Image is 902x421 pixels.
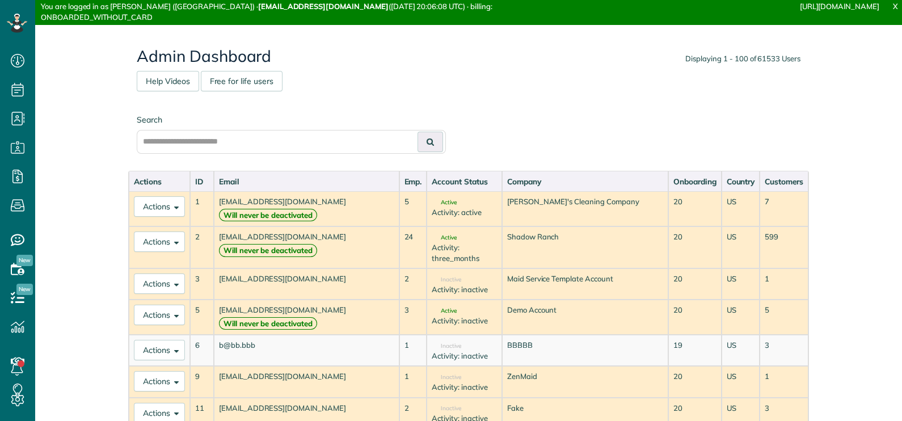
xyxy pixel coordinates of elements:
td: Demo Account [502,300,668,335]
td: 3 [190,268,214,300]
div: Activity: active [432,207,496,218]
td: 20 [668,268,722,300]
button: Actions [134,305,185,325]
td: [EMAIL_ADDRESS][DOMAIN_NAME] [214,300,399,335]
td: b@bb.bbb [214,335,399,366]
div: Activity: three_months [432,242,496,263]
label: Search [137,114,446,125]
div: Actions [134,176,185,187]
strong: [EMAIL_ADDRESS][DOMAIN_NAME] [258,2,389,11]
td: 5 [760,300,808,335]
button: Actions [134,273,185,294]
strong: Will never be deactivated [219,209,317,222]
strong: Will never be deactivated [219,317,317,330]
a: [URL][DOMAIN_NAME] [800,2,879,11]
span: Inactive [432,343,461,349]
div: Country [727,176,755,187]
td: 5 [190,300,214,335]
div: Email [219,176,394,187]
span: Inactive [432,406,461,411]
button: Actions [134,371,185,391]
td: US [722,300,760,335]
h2: Admin Dashboard [137,48,800,65]
div: Onboarding [673,176,716,187]
td: Shadow Ranch [502,226,668,268]
div: Activity: inactive [432,382,496,393]
span: Inactive [432,374,461,380]
button: Actions [134,340,185,360]
div: ID [195,176,209,187]
td: US [722,268,760,300]
td: [EMAIL_ADDRESS][DOMAIN_NAME] [214,268,399,300]
span: Inactive [432,277,461,283]
td: 3 [760,335,808,366]
td: 19 [668,335,722,366]
td: 1 [399,335,427,366]
td: 1 [760,268,808,300]
button: Actions [134,231,185,252]
td: 6 [190,335,214,366]
td: ZenMaid [502,366,668,397]
td: Maid Service Template Account [502,268,668,300]
div: Displaying 1 - 100 of 61533 Users [685,53,800,64]
td: 1 [760,366,808,397]
td: [EMAIL_ADDRESS][DOMAIN_NAME] [214,226,399,268]
td: 2 [399,268,427,300]
span: New [16,255,33,266]
td: 24 [399,226,427,268]
td: 599 [760,226,808,268]
td: 20 [668,366,722,397]
div: Activity: inactive [432,315,496,326]
td: 2 [190,226,214,268]
td: 9 [190,366,214,397]
div: Activity: inactive [432,351,496,361]
td: US [722,366,760,397]
button: Actions [134,196,185,217]
td: US [722,226,760,268]
span: Active [432,235,457,241]
td: 20 [668,226,722,268]
td: 1 [190,191,214,226]
td: 7 [760,191,808,226]
td: [EMAIL_ADDRESS][DOMAIN_NAME] [214,366,399,397]
td: BBBBB [502,335,668,366]
strong: Will never be deactivated [219,244,317,257]
td: 5 [399,191,427,226]
span: New [16,284,33,295]
div: Emp. [404,176,422,187]
div: Account Status [432,176,496,187]
span: Active [432,308,457,314]
a: Help Videos [137,71,199,91]
span: Active [432,200,457,205]
a: Free for life users [201,71,283,91]
div: Company [507,176,663,187]
td: US [722,335,760,366]
td: [PERSON_NAME]'s Cleaning Company [502,191,668,226]
div: Customers [765,176,803,187]
td: US [722,191,760,226]
div: Activity: inactive [432,284,496,295]
td: 20 [668,300,722,335]
td: 20 [668,191,722,226]
td: [EMAIL_ADDRESS][DOMAIN_NAME] [214,191,399,226]
td: 3 [399,300,427,335]
td: 1 [399,366,427,397]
